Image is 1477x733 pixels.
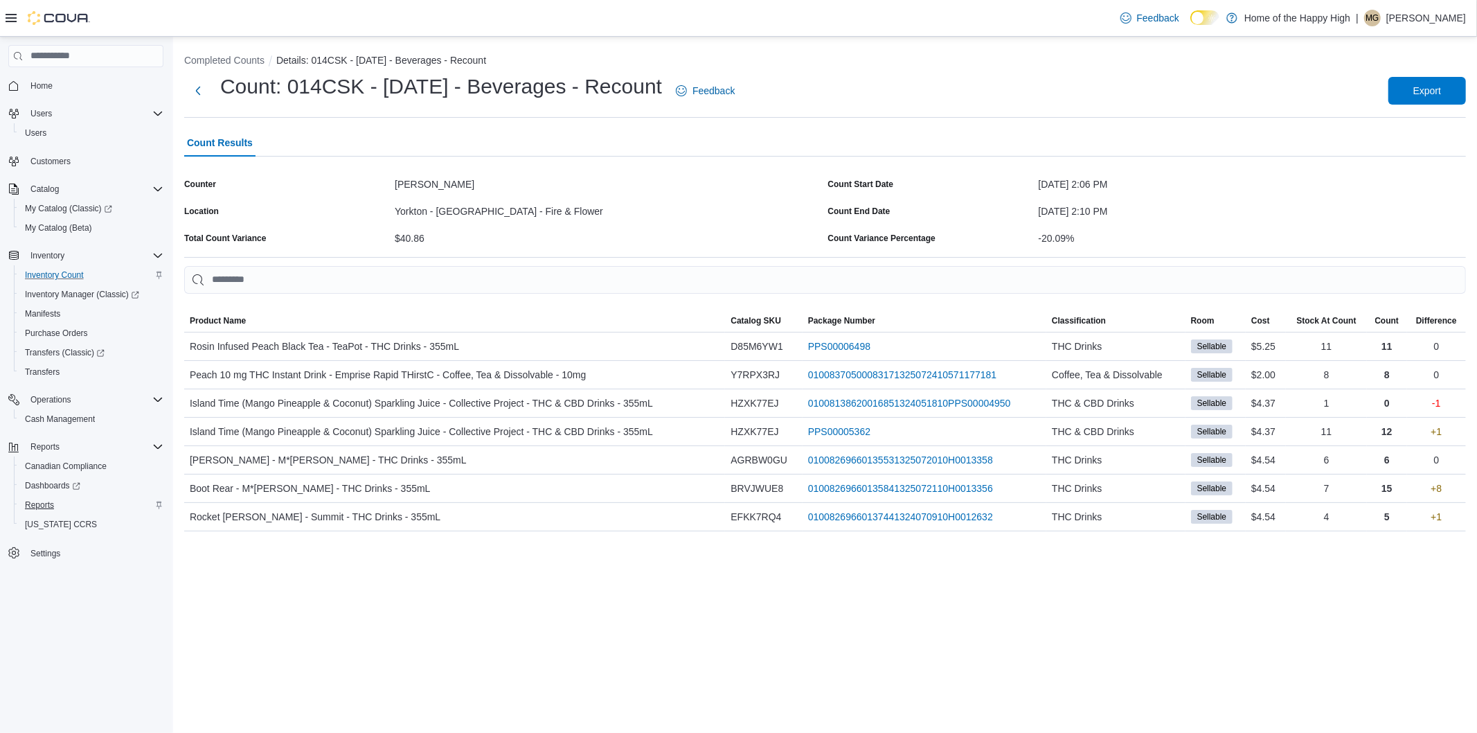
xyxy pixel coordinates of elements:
span: Coffee, Tea & Dissolvable [1052,366,1163,383]
a: My Catalog (Classic) [19,200,118,217]
span: EFKK7RQ4 [731,509,781,525]
button: Classification [1046,310,1185,332]
span: Catalog [30,184,59,195]
span: Inventory Count [25,270,84,281]
a: Inventory Manager (Classic) [19,286,145,303]
p: 0 [1384,395,1390,412]
span: Washington CCRS [19,516,163,533]
label: Count End Date [828,206,890,217]
p: 12 [1381,423,1393,440]
span: Users [25,105,163,122]
label: Counter [184,179,216,190]
p: -1 [1432,395,1440,412]
span: Room [1191,315,1215,326]
span: Settings [25,544,163,561]
a: Manifests [19,306,66,322]
span: THC & CBD Drinks [1052,395,1134,412]
div: 8 [1286,361,1367,389]
span: THC Drinks [1052,452,1102,468]
span: Rosin Infused Peach Black Tea - TeaPot - THC Drinks - 355mL [190,338,459,355]
span: THC Drinks [1052,480,1102,497]
span: My Catalog (Beta) [19,220,163,236]
p: [PERSON_NAME] [1386,10,1466,26]
span: Sellable [1197,340,1227,353]
a: My Catalog (Beta) [19,220,98,236]
span: Y7RPX3RJ [731,366,780,383]
button: Product Name [184,310,725,332]
span: Sellable [1191,396,1233,410]
button: Manifests [14,304,169,324]
span: Dashboards [25,480,80,491]
div: Yorkton - [GEOGRAPHIC_DATA] - Fire & Flower [395,200,822,217]
p: 15 [1381,480,1393,497]
button: Users [14,123,169,143]
span: My Catalog (Classic) [19,200,163,217]
div: 6 [1286,446,1367,474]
span: Inventory Manager (Classic) [19,286,163,303]
a: Dashboards [14,476,169,495]
div: $4.54 [1246,503,1286,531]
img: Cova [28,11,90,25]
nav: An example of EuiBreadcrumbs [184,53,1466,70]
div: $2.00 [1246,361,1286,389]
span: MG [1366,10,1379,26]
span: Sellable [1191,425,1233,439]
a: Feedback [1115,4,1185,32]
span: [PERSON_NAME] - M*[PERSON_NAME] - THC Drinks - 355mL [190,452,467,468]
p: 0 [1433,338,1439,355]
button: Users [3,104,169,123]
span: Boot Rear - M*[PERSON_NAME] - THC Drinks - 355mL [190,480,431,497]
span: D85M6YW1 [731,338,782,355]
div: Stock At Count [1297,315,1357,326]
button: [US_STATE] CCRS [14,515,169,534]
button: Settings [3,542,169,563]
button: Export [1388,77,1466,105]
a: Reports [19,497,60,513]
a: Transfers (Classic) [14,343,169,362]
a: Settings [25,545,66,562]
span: Catalog [25,181,163,197]
p: Home of the Happy High [1244,10,1350,26]
label: Location [184,206,219,217]
span: Difference [1416,315,1457,326]
button: Reports [25,439,65,455]
a: Canadian Compliance [19,458,112,475]
span: Rocket [PERSON_NAME] - Summit - THC Drinks - 355mL [190,509,440,525]
span: Reports [25,500,54,511]
a: Purchase Orders [19,325,93,342]
span: Sellable [1191,510,1233,524]
a: [US_STATE] CCRS [19,516,102,533]
span: Sellable [1191,368,1233,382]
button: Reports [3,437,169,457]
span: Operations [30,394,71,405]
button: Room [1185,310,1246,332]
span: Sellable [1191,482,1233,495]
span: Sellable [1197,397,1227,409]
span: Reports [25,439,163,455]
span: Count Results [187,129,253,157]
span: Sellable [1191,339,1233,353]
a: 01008269660137441324070910H0012632 [808,509,993,525]
button: Difference [1407,310,1466,332]
div: Count Variance Percentage [828,233,936,244]
span: Island Time (Mango Pineapple & Coconut) Sparkling Juice - Collective Project - THC & CBD Drinks -... [190,423,653,440]
button: My Catalog (Beta) [14,218,169,238]
span: THC Drinks [1052,509,1102,525]
span: Sellable [1197,369,1227,381]
span: Purchase Orders [19,325,163,342]
button: Catalog SKU [725,310,802,332]
span: Inventory Manager (Classic) [25,289,139,300]
a: Cash Management [19,411,100,427]
a: Inventory Manager (Classic) [14,285,169,304]
p: +1 [1431,509,1442,525]
div: [DATE] 2:10 PM [1039,200,1466,217]
span: BRVJWUE8 [731,480,783,497]
a: Transfers (Classic) [19,344,110,361]
a: PPS00006498 [808,338,870,355]
span: Customers [30,156,71,167]
span: Feedback [1137,11,1179,25]
a: Dashboards [19,477,86,494]
span: Reports [19,497,163,513]
a: Users [19,125,52,141]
